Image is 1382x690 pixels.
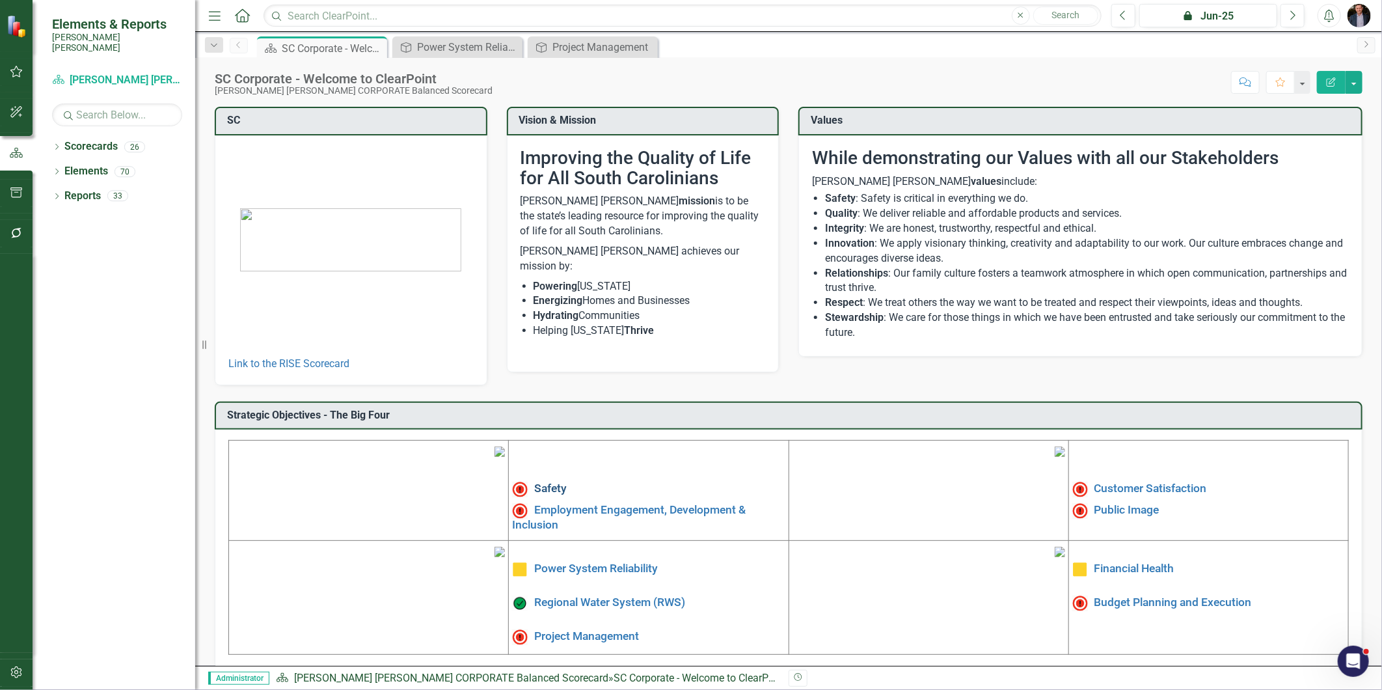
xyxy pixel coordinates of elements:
[512,629,528,645] img: Not Meeting Target
[64,164,108,179] a: Elements
[52,16,182,32] span: Elements & Reports
[1033,7,1098,25] button: Search
[1072,596,1088,611] img: Not Meeting Target
[825,206,1349,221] li: : We deliver reliable and affordable products and services.
[614,672,786,684] div: SC Corporate - Welcome to ClearPoint
[512,482,528,497] img: High Alert
[1094,596,1252,609] a: Budget Planning and Execution
[495,547,505,557] img: mceclip3%20v3.png
[534,309,579,322] strong: Hydrating
[552,39,655,55] div: Project Management
[115,166,135,177] div: 70
[1072,503,1088,519] img: Not Meeting Target
[512,504,746,531] a: Employment Engagement, Development & Inclusion
[264,5,1102,27] input: Search ClearPoint...
[512,562,528,577] img: Caution
[825,192,856,204] strong: Safety
[276,671,779,686] div: »
[417,39,519,55] div: Power System Reliability
[282,40,384,57] div: SC Corporate - Welcome to ClearPoint
[534,294,766,309] li: Homes and Businesses
[512,596,528,611] img: On Target
[1338,646,1369,677] iframe: Intercom live chat
[208,672,269,685] span: Administrator
[227,115,480,126] h3: SC
[812,174,1349,189] p: [PERSON_NAME] [PERSON_NAME] include:
[1144,8,1273,24] div: Jun-25
[825,296,863,309] strong: Respect
[825,222,864,234] strong: Integrity
[396,39,519,55] a: Power System Reliability
[52,73,182,88] a: [PERSON_NAME] [PERSON_NAME] CORPORATE Balanced Scorecard
[294,672,608,684] a: [PERSON_NAME] [PERSON_NAME] CORPORATE Balanced Scorecard
[1072,482,1088,497] img: High Alert
[534,562,658,575] a: Power System Reliability
[1139,4,1277,27] button: Jun-25
[1094,482,1207,495] a: Customer Satisfaction
[1094,504,1159,517] a: Public Image
[825,221,1349,236] li: : We are honest, trustworthy, respectful and ethical.
[531,39,655,55] a: Project Management
[215,72,493,86] div: SC Corporate - Welcome to ClearPoint
[215,86,493,96] div: [PERSON_NAME] [PERSON_NAME] CORPORATE Balanced Scorecard
[52,32,182,53] small: [PERSON_NAME] [PERSON_NAME]
[1051,10,1079,20] span: Search
[825,191,1349,206] li: : Safety is critical in everything we do.
[534,630,639,643] a: Project Management
[7,14,29,37] img: ClearPoint Strategy
[534,324,766,338] li: Helping [US_STATE]
[512,503,528,519] img: Not Meeting Target
[534,280,578,292] strong: Powering
[1072,562,1088,577] img: Caution
[825,311,884,324] strong: Stewardship
[1094,562,1174,575] a: Financial Health
[825,310,1349,340] li: : We care for those things in which we have been entrusted and take seriously our commitment to t...
[825,236,1349,266] li: : We apply visionary thinking, creativity and adaptability to our work. Our culture embraces chan...
[534,309,766,324] li: Communities
[1348,4,1371,27] img: Chris Amodeo
[1055,447,1065,457] img: mceclip2%20v3.png
[534,279,766,294] li: [US_STATE]
[825,267,888,279] strong: Relationships
[812,148,1349,169] h2: While demonstrating our Values with all our Stakeholders
[534,482,567,495] a: Safety
[521,148,766,189] h2: Improving the Quality of Life for All South Carolinians
[519,115,772,126] h3: Vision & Mission
[228,357,349,370] a: Link to the RISE Scorecard
[227,409,1355,421] h3: Strategic Objectives - The Big Four
[825,237,874,249] strong: Innovation
[521,194,766,241] p: [PERSON_NAME] [PERSON_NAME] is to be the state’s leading resource for improving the quality of li...
[625,324,655,337] strong: Thrive
[495,447,505,457] img: mceclip1%20v4.png
[64,139,118,154] a: Scorecards
[107,191,128,202] div: 33
[1055,547,1065,557] img: mceclip4.png
[52,103,182,126] input: Search Below...
[521,241,766,277] p: [PERSON_NAME] [PERSON_NAME] achieves our mission by:
[825,296,1349,310] li: : We treat others the way we want to be treated and respect their viewpoints, ideas and thoughts.
[124,141,145,152] div: 26
[534,596,685,609] a: Regional Water System (RWS)
[534,294,583,307] strong: Energizing
[825,266,1349,296] li: : Our family culture fosters a teamwork atmosphere in which open communication, partnerships and ...
[811,115,1355,126] h3: Values
[971,175,1001,187] strong: values
[679,195,716,207] strong: mission
[825,207,858,219] strong: Quality
[64,189,101,204] a: Reports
